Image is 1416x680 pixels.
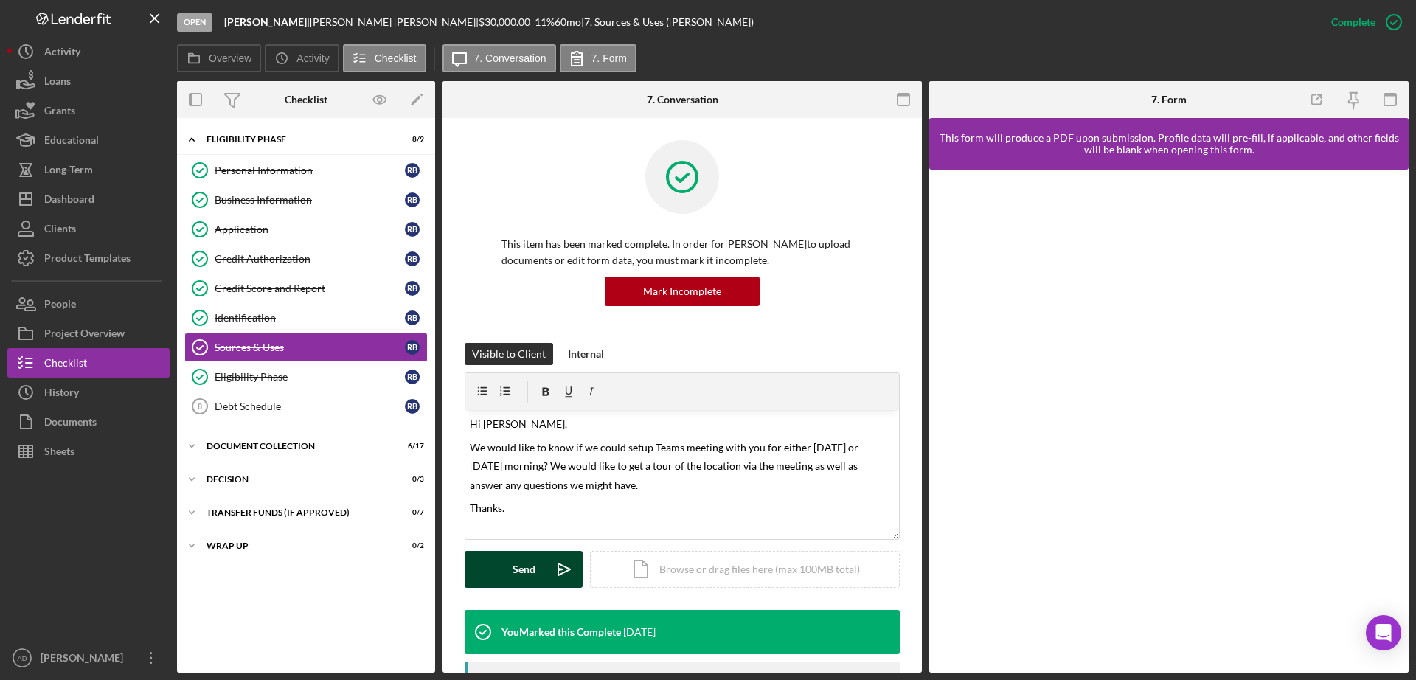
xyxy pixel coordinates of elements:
[470,417,567,430] mark: Hi [PERSON_NAME],
[535,16,555,28] div: 11 %
[405,281,420,296] div: R B
[177,13,212,32] div: Open
[470,441,861,491] mark: We would like to know if we could setup Teams meeting with you for either [DATE] or [DATE] mornin...
[474,52,546,64] label: 7. Conversation
[209,52,251,64] label: Overview
[375,52,417,64] label: Checklist
[623,626,656,638] time: 2025-08-15 18:32
[37,643,133,676] div: [PERSON_NAME]
[405,399,420,414] div: R B
[265,44,339,72] button: Activity
[7,643,170,673] button: AD[PERSON_NAME]
[568,343,604,365] div: Internal
[184,362,428,392] a: Eligibility PhaseRB
[206,135,387,144] div: Eligibility Phase
[184,215,428,244] a: ApplicationRB
[285,94,327,105] div: Checklist
[405,370,420,384] div: R B
[184,274,428,303] a: Credit Score and ReportRB
[215,341,405,353] div: Sources & Uses
[206,442,387,451] div: Document Collection
[398,475,424,484] div: 0 / 3
[177,44,261,72] button: Overview
[184,156,428,185] a: Personal InformationRB
[184,303,428,333] a: IdentificationRB
[224,16,310,28] div: |
[184,244,428,274] a: Credit AuthorizationRB
[215,282,405,294] div: Credit Score and Report
[398,135,424,144] div: 8 / 9
[215,253,405,265] div: Credit Authorization
[343,44,426,72] button: Checklist
[206,475,387,484] div: Decision
[405,251,420,266] div: R B
[502,626,621,638] div: You Marked this Complete
[405,310,420,325] div: R B
[17,654,27,662] text: AD
[215,371,405,383] div: Eligibility Phase
[310,16,479,28] div: [PERSON_NAME] [PERSON_NAME] |
[398,508,424,517] div: 0 / 7
[643,277,721,306] div: Mark Incomplete
[560,44,636,72] button: 7. Form
[405,222,420,237] div: R B
[555,16,581,28] div: 60 mo
[937,132,1401,156] div: This form will produce a PDF upon submission. Profile data will pre-fill, if applicable, and othe...
[224,15,307,28] b: [PERSON_NAME]
[513,551,535,588] div: Send
[215,400,405,412] div: Debt Schedule
[296,52,329,64] label: Activity
[405,163,420,178] div: R B
[647,94,718,105] div: 7. Conversation
[465,343,553,365] button: Visible to Client
[591,52,627,64] label: 7. Form
[405,192,420,207] div: R B
[472,343,546,365] div: Visible to Client
[198,402,202,411] tspan: 8
[479,16,535,28] div: $30,000.00
[184,392,428,421] a: 8Debt ScheduleRB
[581,16,754,28] div: | 7. Sources & Uses ([PERSON_NAME])
[1366,615,1401,650] div: Open Intercom Messenger
[1151,94,1187,105] div: 7. Form
[215,194,405,206] div: Business Information
[944,184,1395,658] iframe: Lenderfit form
[184,333,428,362] a: Sources & UsesRB
[206,508,387,517] div: Transfer Funds (If Approved)
[405,340,420,355] div: R B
